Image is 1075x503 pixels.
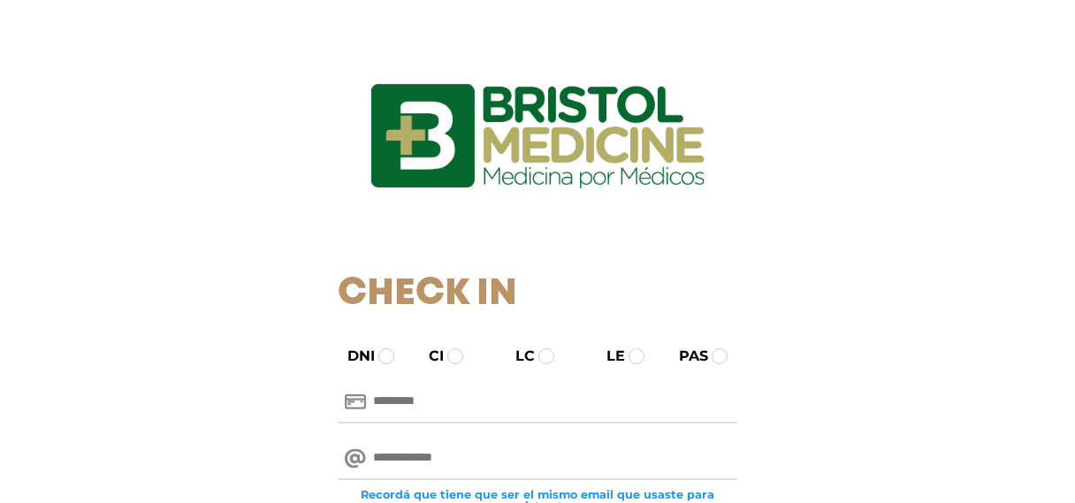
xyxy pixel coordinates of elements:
[332,346,375,367] label: DNI
[413,346,444,367] label: CI
[499,346,535,367] label: LC
[299,21,776,251] img: logo_ingresarbristol.jpg
[663,346,708,367] label: PAS
[591,346,625,367] label: LE
[338,272,736,316] h1: Check In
